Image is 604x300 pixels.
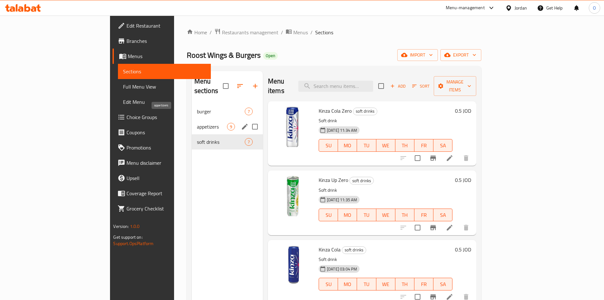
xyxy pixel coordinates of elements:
[248,78,263,94] button: Add section
[446,224,453,231] a: Edit menu item
[127,205,206,212] span: Grocery Checklist
[414,209,433,221] button: FR
[324,266,360,272] span: [DATE] 03:04 PM
[338,139,357,152] button: MO
[127,190,206,197] span: Coverage Report
[446,4,485,12] div: Menu-management
[357,139,376,152] button: TU
[411,151,424,165] span: Select to update
[197,108,245,115] span: burger
[411,221,424,234] span: Select to update
[395,278,414,290] button: TH
[113,33,211,49] a: Branches
[127,129,206,136] span: Coupons
[263,52,278,60] div: Open
[374,79,388,93] span: Select section
[273,245,314,286] img: Kinza Cola
[433,278,452,290] button: SA
[414,139,433,152] button: FR
[113,233,142,241] span: Get support on:
[118,79,211,94] a: Full Menu View
[123,68,206,75] span: Sections
[192,119,263,134] div: appetizers9edit
[319,256,452,263] p: Soft drink
[338,278,357,290] button: MO
[412,83,430,90] span: Sort
[357,278,376,290] button: TU
[310,29,313,36] li: /
[341,280,354,289] span: MO
[360,210,373,220] span: TU
[436,141,450,150] span: SA
[240,122,250,131] button: edit
[515,4,527,11] div: Jordan
[319,245,341,254] span: Kinza Cola
[315,29,333,36] span: Sections
[376,209,395,221] button: WE
[446,154,453,162] a: Edit menu item
[128,52,206,60] span: Menus
[376,278,395,290] button: WE
[455,245,471,254] h6: 0.5 JOD
[118,64,211,79] a: Sections
[113,186,211,201] a: Coverage Report
[273,106,314,147] img: Kinza Cola Zero
[433,209,452,221] button: SA
[341,210,354,220] span: MO
[455,106,471,115] h6: 0.5 JOD
[379,280,393,289] span: WE
[127,174,206,182] span: Upsell
[245,139,252,145] span: 7
[319,106,352,116] span: Kinza Cola Zero
[434,76,476,96] button: Manage items
[342,246,366,254] span: soft drinks
[245,108,253,115] div: items
[127,113,206,121] span: Choice Groups
[324,197,360,203] span: [DATE] 11:35 AM
[395,139,414,152] button: TH
[402,51,433,59] span: import
[127,159,206,167] span: Menu disclaimer
[319,175,348,185] span: Kinza Up Zero
[113,222,129,230] span: Version:
[360,280,373,289] span: TU
[350,177,373,184] span: soft drinks
[353,108,377,115] div: soft drinks
[417,280,431,289] span: FR
[197,138,245,146] span: soft drinks
[411,81,431,91] button: Sort
[187,28,482,37] nav: breadcrumb
[293,29,308,36] span: Menus
[436,210,450,220] span: SA
[425,220,441,235] button: Branch-specific-item
[286,28,308,37] a: Menus
[319,117,452,125] p: Soft drink
[414,278,433,290] button: FR
[113,170,211,186] a: Upsell
[341,141,354,150] span: MO
[321,280,335,289] span: SU
[219,79,232,93] span: Select all sections
[455,176,471,184] h6: 0.5 JOD
[321,210,335,220] span: SU
[417,141,431,150] span: FR
[321,141,335,150] span: SU
[123,98,206,106] span: Edit Menu
[192,104,263,119] div: burger7
[245,138,253,146] div: items
[395,209,414,221] button: TH
[319,209,338,221] button: SU
[357,209,376,221] button: TU
[389,83,406,90] span: Add
[379,141,393,150] span: WE
[197,123,227,130] span: appetizers
[458,150,474,166] button: delete
[281,29,283,36] li: /
[360,141,373,150] span: TU
[187,48,261,62] span: Roost Wings & Burgers
[433,139,452,152] button: SA
[113,140,211,155] a: Promotions
[273,176,314,216] img: Kinza Up Zero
